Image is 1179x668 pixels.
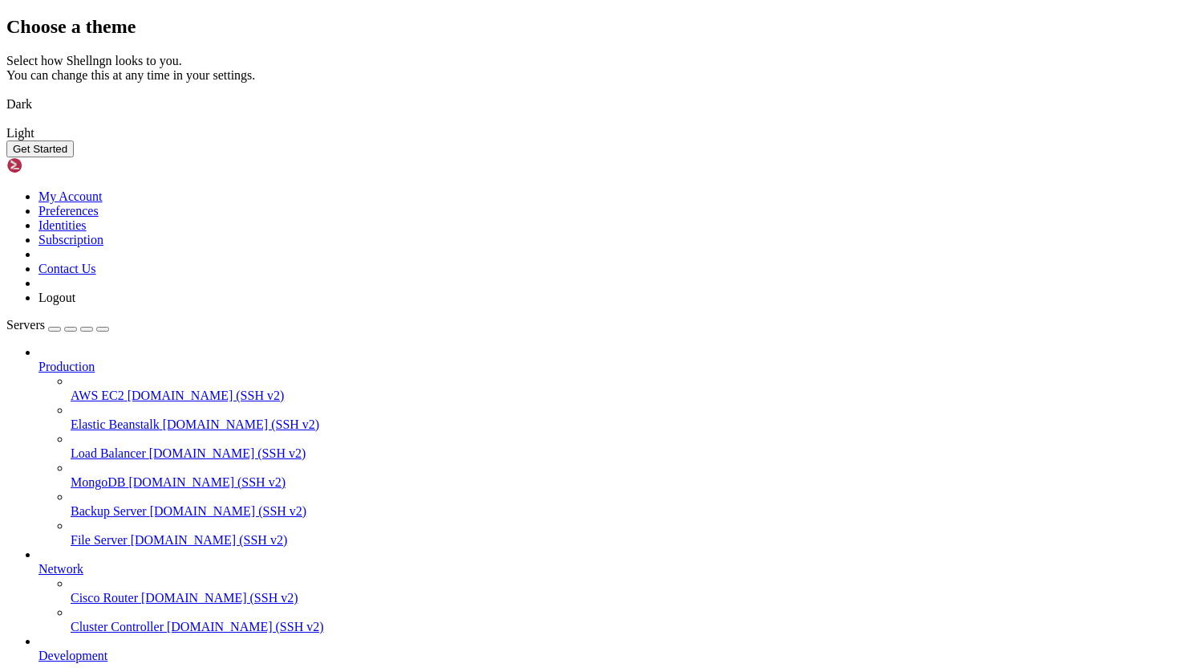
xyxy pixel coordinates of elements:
a: Cisco Router [DOMAIN_NAME] (SSH v2) [71,591,1173,605]
a: Identities [38,218,87,232]
img: Shellngn [6,157,99,173]
a: Network [38,562,1173,576]
span: Network [38,562,83,576]
span: File Server [71,533,128,547]
span: [DOMAIN_NAME] (SSH v2) [128,475,286,489]
a: Preferences [38,204,99,218]
a: Contact Us [38,262,96,275]
span: [DOMAIN_NAME] (SSH v2) [149,446,306,460]
span: MongoDB [71,475,125,489]
span: AWS EC2 [71,389,124,402]
li: File Server [DOMAIN_NAME] (SSH v2) [71,519,1173,548]
li: Cisco Router [DOMAIN_NAME] (SSH v2) [71,576,1173,605]
div: Light [6,126,1173,141]
li: MongoDB [DOMAIN_NAME] (SSH v2) [71,461,1173,490]
span: Backup Server [71,504,147,518]
span: Cisco Router [71,591,138,605]
span: Development [38,649,107,662]
span: [DOMAIN_NAME] (SSH v2) [141,591,298,605]
li: AWS EC2 [DOMAIN_NAME] (SSH v2) [71,374,1173,403]
a: Subscription [38,233,103,246]
a: Elastic Beanstalk [DOMAIN_NAME] (SSH v2) [71,417,1173,432]
span: Production [38,360,95,373]
span: Elastic Beanstalk [71,417,160,431]
span: Load Balancer [71,446,146,460]
li: Production [38,345,1173,548]
li: Elastic Beanstalk [DOMAIN_NAME] (SSH v2) [71,403,1173,432]
a: AWS EC2 [DOMAIN_NAME] (SSH v2) [71,389,1173,403]
a: Logout [38,291,75,304]
li: Network [38,548,1173,634]
span: [DOMAIN_NAME] (SSH v2) [163,417,320,431]
li: Load Balancer [DOMAIN_NAME] (SSH v2) [71,432,1173,461]
span: [DOMAIN_NAME] (SSH v2) [128,389,285,402]
a: Development [38,649,1173,663]
li: Cluster Controller [DOMAIN_NAME] (SSH v2) [71,605,1173,634]
a: Cluster Controller [DOMAIN_NAME] (SSH v2) [71,620,1173,634]
span: [DOMAIN_NAME] (SSH v2) [131,533,288,547]
h2: Choose a theme [6,16,1173,38]
a: My Account [38,189,103,203]
a: MongoDB [DOMAIN_NAME] (SSH v2) [71,475,1173,490]
a: Production [38,360,1173,374]
span: Servers [6,318,45,332]
li: Backup Server [DOMAIN_NAME] (SSH v2) [71,490,1173,519]
button: Get Started [6,141,74,157]
a: File Server [DOMAIN_NAME] (SSH v2) [71,533,1173,548]
a: Backup Server [DOMAIN_NAME] (SSH v2) [71,504,1173,519]
span: [DOMAIN_NAME] (SSH v2) [167,620,324,633]
span: Cluster Controller [71,620,164,633]
span: [DOMAIN_NAME] (SSH v2) [150,504,307,518]
div: Dark [6,97,1173,112]
a: Load Balancer [DOMAIN_NAME] (SSH v2) [71,446,1173,461]
div: Select how Shellngn looks to you. You can change this at any time in your settings. [6,54,1173,83]
a: Servers [6,318,109,332]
